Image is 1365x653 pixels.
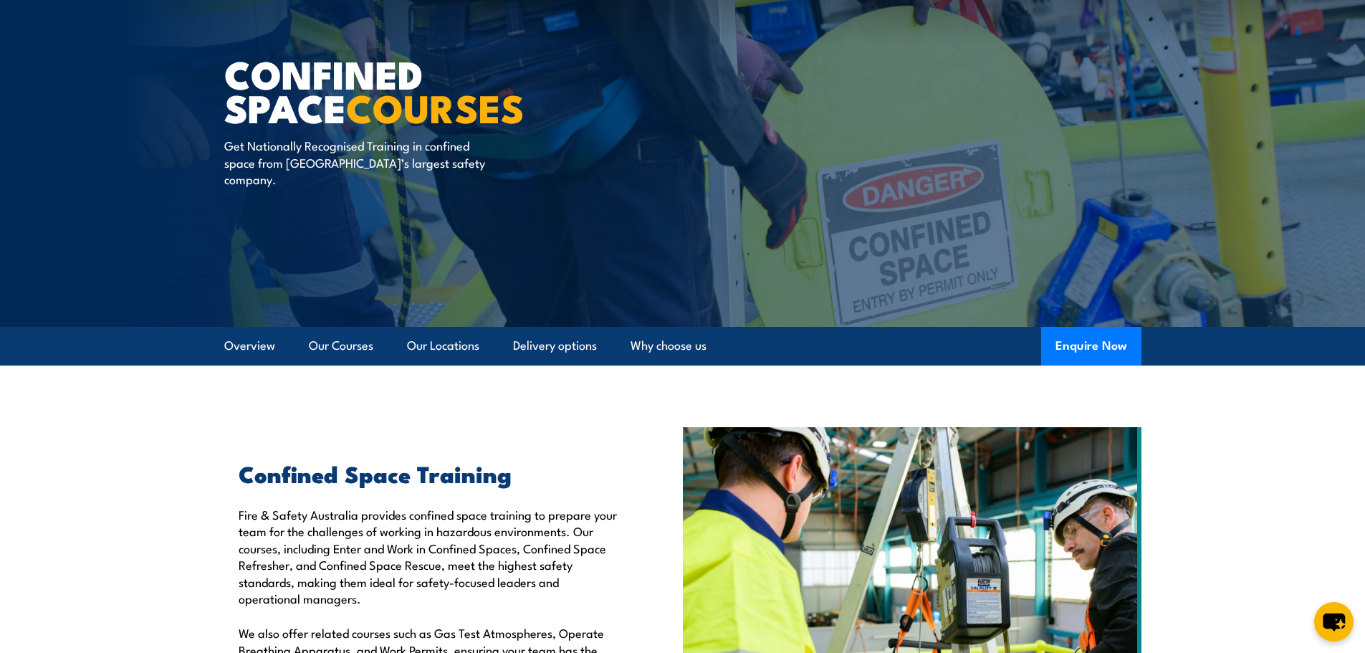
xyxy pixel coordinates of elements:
button: Enquire Now [1041,327,1141,366]
a: Why choose us [631,327,707,365]
strong: COURSES [346,77,525,136]
p: Get Nationally Recognised Training in confined space from [GEOGRAPHIC_DATA]’s largest safety comp... [224,137,486,187]
button: chat-button [1314,602,1354,642]
a: Our Locations [407,327,479,365]
a: Overview [224,327,275,365]
h1: Confined Space [224,57,578,123]
a: Delivery options [513,327,597,365]
h2: Confined Space Training [239,463,617,483]
p: Fire & Safety Australia provides confined space training to prepare your team for the challenges ... [239,506,617,606]
a: Our Courses [309,327,373,365]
